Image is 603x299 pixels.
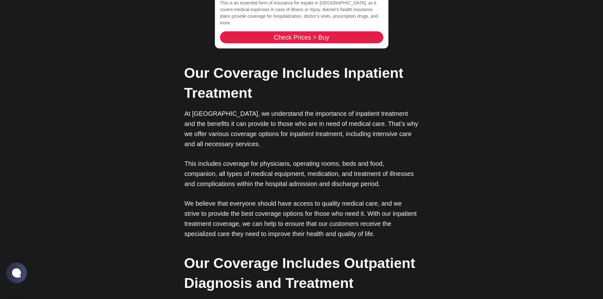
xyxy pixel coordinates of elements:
span: This is an essential form of insurance for expats in [GEOGRAPHIC_DATA], as it covers medical expe... [220,0,380,25]
h2: Our Coverage Includes Outpatient Diagnosis and Treatment [184,253,418,293]
span: Check Prices > Buy [274,34,329,40]
h2: Our Coverage Includes Inpatient Treatment [184,63,418,103]
a: Check Prices > Buy [220,31,383,43]
p: This includes coverage for physicians, operating rooms, beds and food, companion, all types of me... [185,159,419,189]
p: At [GEOGRAPHIC_DATA], we understand the importance of inpatient treatment and the benefits it can... [185,109,419,149]
p: We believe that everyone should have access to quality medical care, and we strive to provide the... [185,198,419,239]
